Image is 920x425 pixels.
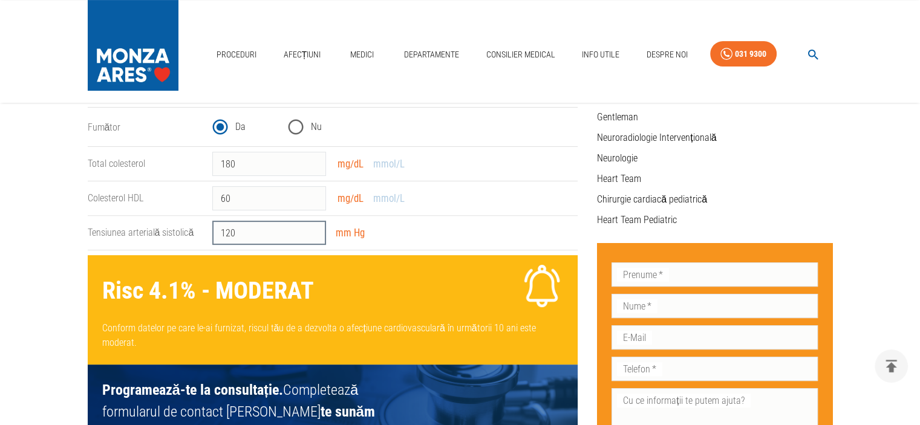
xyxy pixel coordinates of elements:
[88,227,194,238] label: Tensiunea arterială sistolică
[597,152,638,164] a: Neurologie
[597,132,716,143] a: Neuroradiologie Intervențională
[642,42,693,67] a: Despre Noi
[370,190,408,207] button: mmol/L
[279,42,326,67] a: Afecțiuni
[212,42,261,67] a: Proceduri
[88,192,143,204] label: Colesterol HDL
[102,321,564,350] p: Conform datelor pe care le-ai furnizat, riscul tău de a dezvolta o afecțiune cardiovasculară în u...
[735,47,766,62] div: 031 9300
[102,381,283,398] b: Programează-te la consultație.
[88,158,145,169] label: Total colesterol
[710,41,777,67] a: 031 9300
[235,120,246,134] span: Da
[212,152,326,176] input: 150 - 200 mg/dL
[597,173,641,184] a: Heart Team
[343,42,382,67] a: Medici
[102,273,314,309] p: Risc 4.1 % - MODERAT
[212,112,578,142] div: smoking
[875,349,908,383] button: delete
[597,214,677,225] a: Heart Team Pediatric
[370,155,408,173] button: mmol/L
[521,265,563,307] img: Low CVD Risk icon
[597,193,707,205] a: Chirurgie cardiacă pediatrică
[311,120,322,134] span: Nu
[212,221,326,245] input: 100 - 200 mm Hg
[577,42,624,67] a: Info Utile
[399,42,464,67] a: Departamente
[212,186,326,210] input: 0 - 60 mg/dL
[597,111,638,123] a: Gentleman
[88,120,203,134] legend: Fumător
[481,42,560,67] a: Consilier Medical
